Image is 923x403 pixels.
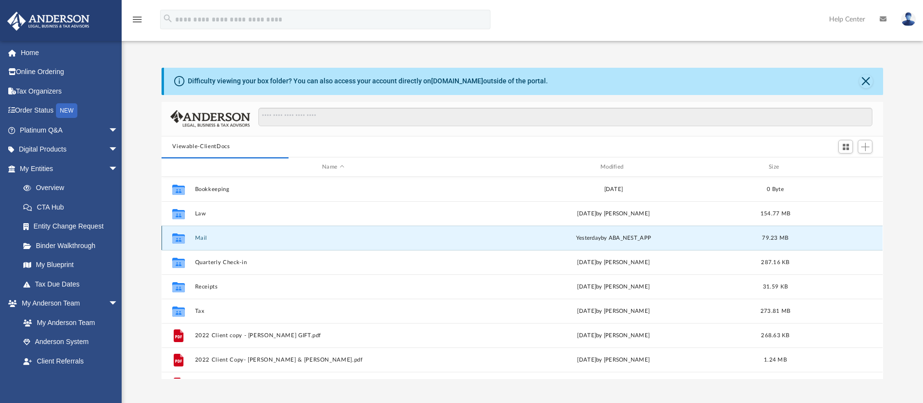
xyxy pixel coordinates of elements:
[576,235,601,241] span: yesterday
[56,103,77,118] div: NEW
[7,81,133,101] a: Tax Organizers
[195,186,471,192] button: Bookkeeping
[475,356,752,365] div: [DATE] by [PERSON_NAME]
[761,260,790,265] span: 287.16 KB
[195,163,471,172] div: Name
[195,211,471,217] button: Law
[475,185,752,194] div: [DATE]
[14,197,133,217] a: CTA Hub
[7,101,133,121] a: Order StatusNEW
[7,294,128,313] a: My Anderson Teamarrow_drop_down
[7,43,133,62] a: Home
[799,163,868,172] div: id
[14,332,128,352] a: Anderson System
[14,217,133,236] a: Entity Change Request
[431,77,483,85] a: [DOMAIN_NAME]
[14,313,123,332] a: My Anderson Team
[475,307,752,316] div: [DATE] by [PERSON_NAME]
[195,308,471,314] button: Tax
[763,284,788,289] span: 31.59 KB
[14,178,133,198] a: Overview
[109,294,128,314] span: arrow_drop_down
[109,140,128,160] span: arrow_drop_down
[195,235,471,241] button: Mail
[172,142,230,151] button: Viewable-ClientDocs
[7,140,133,159] a: Digital Productsarrow_drop_down
[764,357,787,363] span: 1.24 MB
[258,108,872,126] input: Search files and folders
[109,159,128,179] span: arrow_drop_down
[14,255,128,275] a: My Blueprint
[7,62,133,82] a: Online Ordering
[859,75,873,88] button: Close
[475,210,752,218] div: [DATE] by [PERSON_NAME]
[195,284,471,290] button: Receipts
[14,351,128,371] a: Client Referrals
[901,12,916,26] img: User Pic
[475,234,752,243] div: by ABA_NEST_APP
[475,258,752,267] div: [DATE] by [PERSON_NAME]
[188,76,548,86] div: Difficulty viewing your box folder? You can also access your account directly on outside of the p...
[166,163,190,172] div: id
[475,283,752,291] div: [DATE] by [PERSON_NAME]
[131,14,143,25] i: menu
[4,12,92,31] img: Anderson Advisors Platinum Portal
[762,235,789,241] span: 79.23 MB
[131,19,143,25] a: menu
[195,332,471,339] button: 2022 Client copy - [PERSON_NAME] GIFT.pdf
[475,331,752,340] div: [DATE] by [PERSON_NAME]
[7,120,133,140] a: Platinum Q&Aarrow_drop_down
[767,187,784,192] span: 0 Byte
[475,163,752,172] div: Modified
[838,140,853,154] button: Switch to Grid View
[756,163,795,172] div: Size
[163,13,173,24] i: search
[195,259,471,266] button: Quarterly Check-in
[760,308,790,314] span: 273.81 MB
[195,357,471,363] button: 2022 Client Copy- [PERSON_NAME] & [PERSON_NAME].pdf
[7,159,133,178] a: My Entitiesarrow_drop_down
[162,177,883,379] div: grid
[14,274,133,294] a: Tax Due Dates
[760,211,790,216] span: 154.77 MB
[858,140,872,154] button: Add
[14,236,133,255] a: Binder Walkthrough
[109,120,128,140] span: arrow_drop_down
[761,333,790,338] span: 268.63 KB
